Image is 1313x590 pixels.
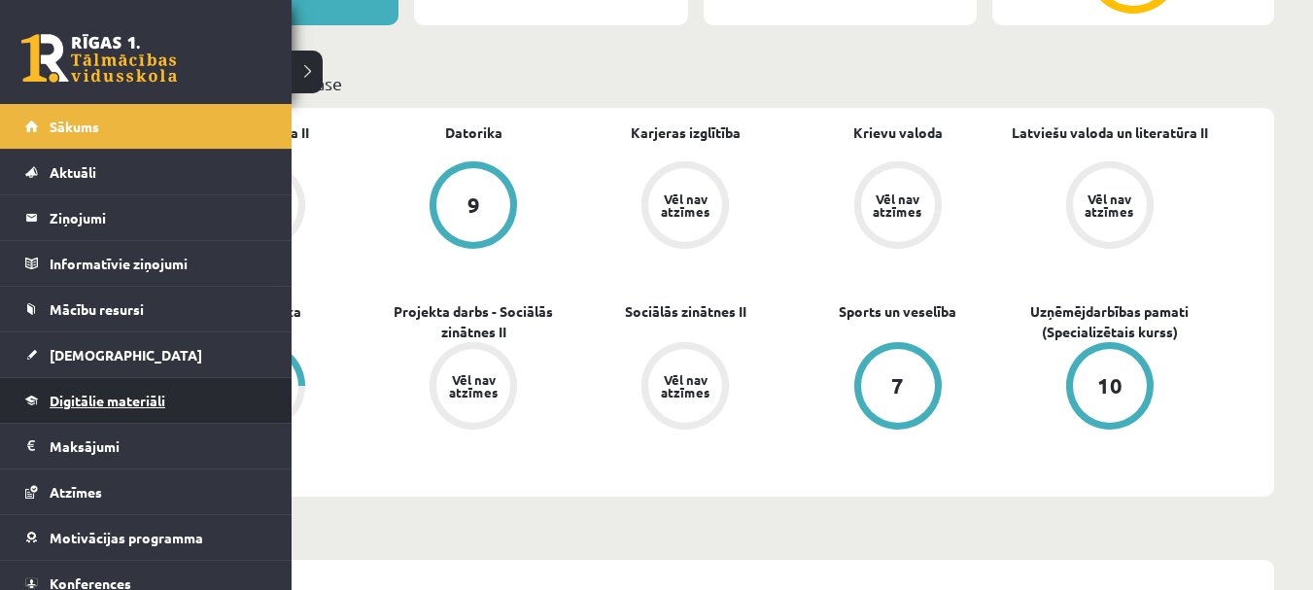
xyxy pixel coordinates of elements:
[446,373,501,399] div: Vēl nav atzīmes
[50,118,99,135] span: Sākums
[50,529,203,546] span: Motivācijas programma
[50,163,96,181] span: Aktuāli
[50,346,202,364] span: [DEMOGRAPHIC_DATA]
[1012,122,1208,143] a: Latviešu valoda un literatūra II
[625,301,746,322] a: Sociālās zinātnes II
[25,195,267,240] a: Ziņojumi
[50,392,165,409] span: Digitālie materiāli
[50,483,102,501] span: Atzīmes
[1004,342,1216,434] a: 10
[124,522,1266,548] p: Nedēļa
[25,469,267,514] a: Atzīmes
[25,104,267,149] a: Sākums
[367,161,579,253] a: 9
[1004,301,1216,342] a: Uzņēmējdarbības pamati (Specializētais kurss)
[124,70,1266,96] p: Mācību plāns 12.b1 JK klase
[25,241,267,286] a: Informatīvie ziņojumi
[25,424,267,469] a: Maksājumi
[21,34,177,83] a: Rīgas 1. Tālmācības vidusskola
[1004,161,1216,253] a: Vēl nav atzīmes
[50,300,144,318] span: Mācību resursi
[50,195,267,240] legend: Ziņojumi
[25,378,267,423] a: Digitālie materiāli
[50,241,267,286] legend: Informatīvie ziņojumi
[1083,192,1137,218] div: Vēl nav atzīmes
[853,122,943,143] a: Krievu valoda
[467,194,480,216] div: 9
[50,424,267,469] legend: Maksājumi
[1097,375,1123,397] div: 10
[445,122,502,143] a: Datorika
[891,375,904,397] div: 7
[579,161,791,253] a: Vēl nav atzīmes
[25,150,267,194] a: Aktuāli
[658,373,712,399] div: Vēl nav atzīmes
[792,342,1004,434] a: 7
[871,192,925,218] div: Vēl nav atzīmes
[579,342,791,434] a: Vēl nav atzīmes
[367,301,579,342] a: Projekta darbs - Sociālās zinātnes II
[367,342,579,434] a: Vēl nav atzīmes
[25,332,267,377] a: [DEMOGRAPHIC_DATA]
[658,192,712,218] div: Vēl nav atzīmes
[631,122,741,143] a: Karjeras izglītība
[839,301,956,322] a: Sports un veselība
[25,515,267,560] a: Motivācijas programma
[25,287,267,331] a: Mācību resursi
[792,161,1004,253] a: Vēl nav atzīmes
